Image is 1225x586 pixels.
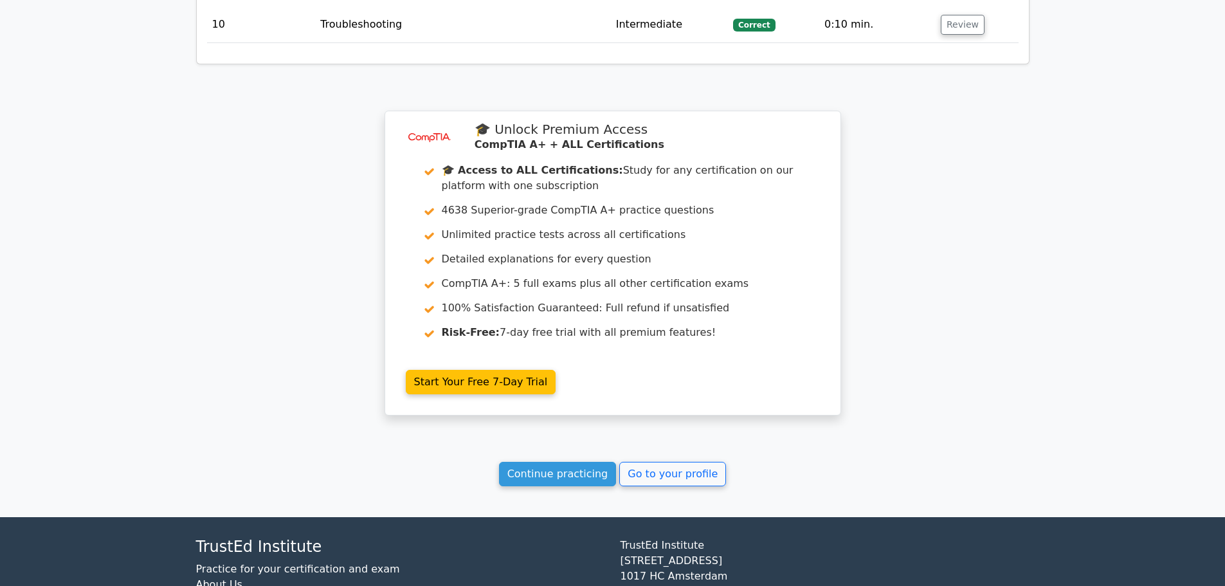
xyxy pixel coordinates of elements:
[941,15,985,35] button: Review
[611,6,728,43] td: Intermediate
[619,462,726,486] a: Go to your profile
[499,462,617,486] a: Continue practicing
[207,6,316,43] td: 10
[315,6,611,43] td: Troubleshooting
[733,19,775,32] span: Correct
[196,538,605,556] h4: TrustEd Institute
[819,6,936,43] td: 0:10 min.
[406,370,556,394] a: Start Your Free 7-Day Trial
[196,563,400,575] a: Practice for your certification and exam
